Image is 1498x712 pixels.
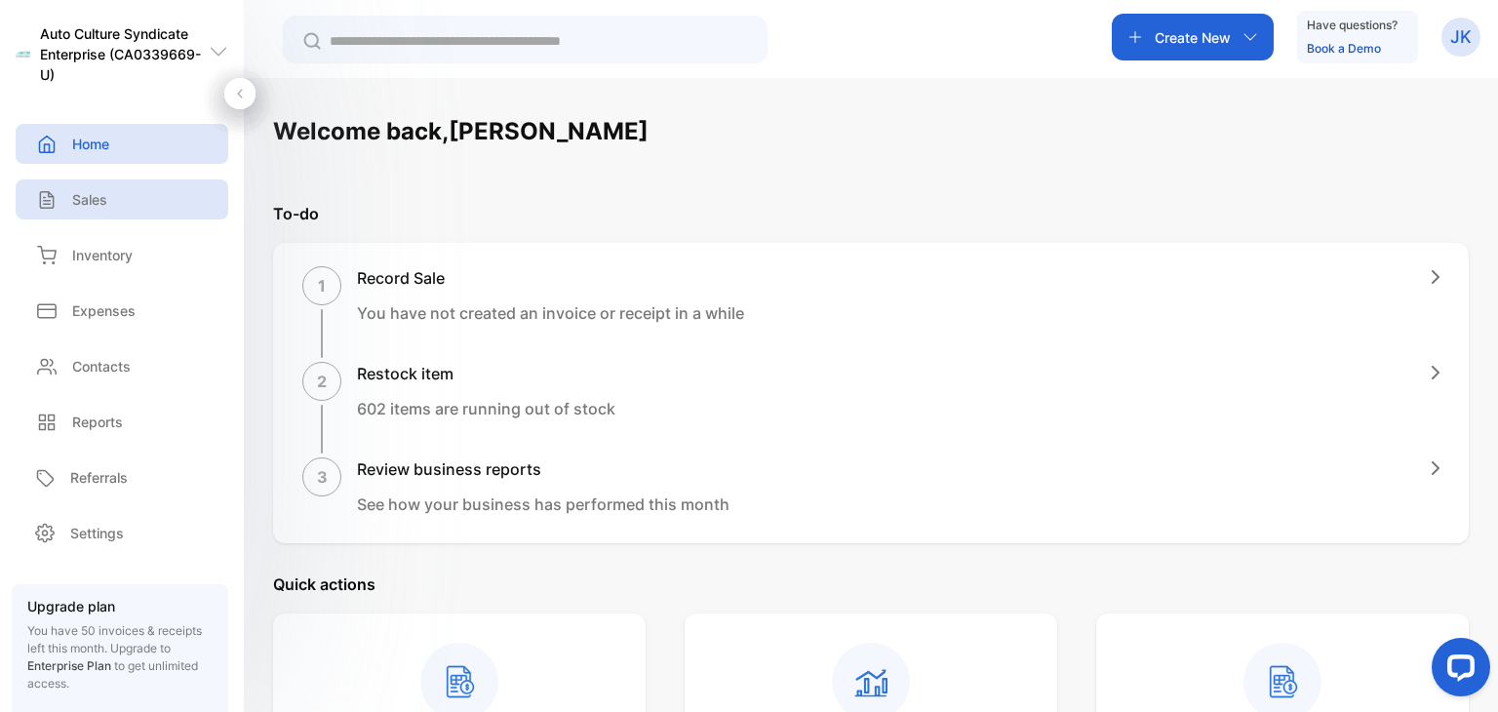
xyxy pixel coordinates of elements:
[318,274,326,297] p: 1
[72,134,109,154] p: Home
[1416,630,1498,712] iframe: LiveChat chat widget
[72,356,131,376] p: Contacts
[40,23,209,85] p: Auto Culture Syndicate Enterprise (CA0339669-U)
[273,114,649,149] h1: Welcome back, [PERSON_NAME]
[357,457,729,481] h1: Review business reports
[357,301,744,325] p: You have not created an invoice or receipt in a while
[1441,14,1480,60] button: JK
[70,523,124,543] p: Settings
[273,573,1469,596] p: Quick actions
[27,658,111,673] span: Enterprise Plan
[1307,16,1398,35] p: Have questions?
[72,245,133,265] p: Inventory
[273,202,1469,225] p: To-do
[72,300,136,321] p: Expenses
[1155,27,1231,48] p: Create New
[27,641,198,691] span: Upgrade to to get unlimited access.
[27,596,213,616] p: Upgrade plan
[357,362,615,385] h1: Restock item
[70,467,128,488] p: Referrals
[317,370,327,393] p: 2
[357,493,729,516] p: See how your business has performed this month
[1307,41,1381,56] a: Book a Demo
[72,412,123,432] p: Reports
[16,47,30,61] img: logo
[357,397,615,420] p: 602 items are running out of stock
[317,465,328,489] p: 3
[1450,24,1472,50] p: JK
[27,622,213,692] p: You have 50 invoices & receipts left this month.
[1112,14,1274,60] button: Create New
[72,189,107,210] p: Sales
[357,266,744,290] h1: Record Sale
